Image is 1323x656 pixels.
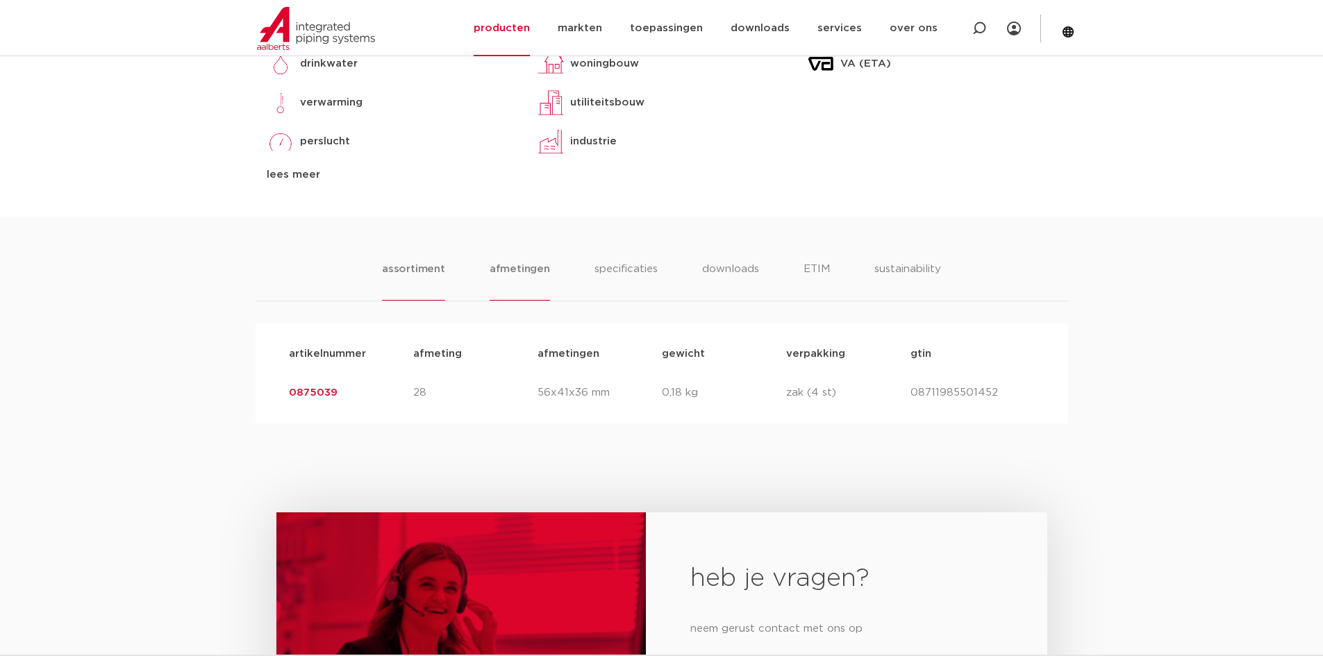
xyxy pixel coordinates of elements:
img: utiliteitsbouw [537,89,565,117]
li: afmetingen [490,261,550,301]
h2: heb je vragen? [690,562,1002,596]
img: verwarming [267,89,294,117]
p: afmeting [413,346,538,362]
p: perslucht [300,133,350,150]
p: verwarming [300,94,363,111]
p: 28 [413,385,538,401]
p: artikelnummer [289,346,413,362]
img: perslucht [267,128,294,155]
li: specificaties [594,261,658,301]
li: downloads [702,261,759,301]
p: drinkwater [300,56,358,72]
img: drinkwater [267,50,294,78]
p: gtin [910,346,1035,362]
a: 0875039 [289,387,338,398]
p: utiliteitsbouw [570,94,644,111]
p: gewicht [662,346,786,362]
img: industrie [537,128,565,155]
div: lees meer [267,167,516,183]
p: verpakking [786,346,910,362]
p: afmetingen [538,346,662,362]
p: neem gerust contact met ons op [690,618,1002,640]
p: VA (ETA) [840,56,891,72]
li: sustainability [874,261,941,301]
p: industrie [570,133,617,150]
p: zak (4 st) [786,385,910,401]
p: 08711985501452 [910,385,1035,401]
p: woningbouw [570,56,639,72]
p: 0,18 kg [662,385,786,401]
img: VA (ETA) [807,50,835,78]
p: 56x41x36 mm [538,385,662,401]
li: assortiment [382,261,445,301]
li: ETIM [804,261,830,301]
img: woningbouw [537,50,565,78]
